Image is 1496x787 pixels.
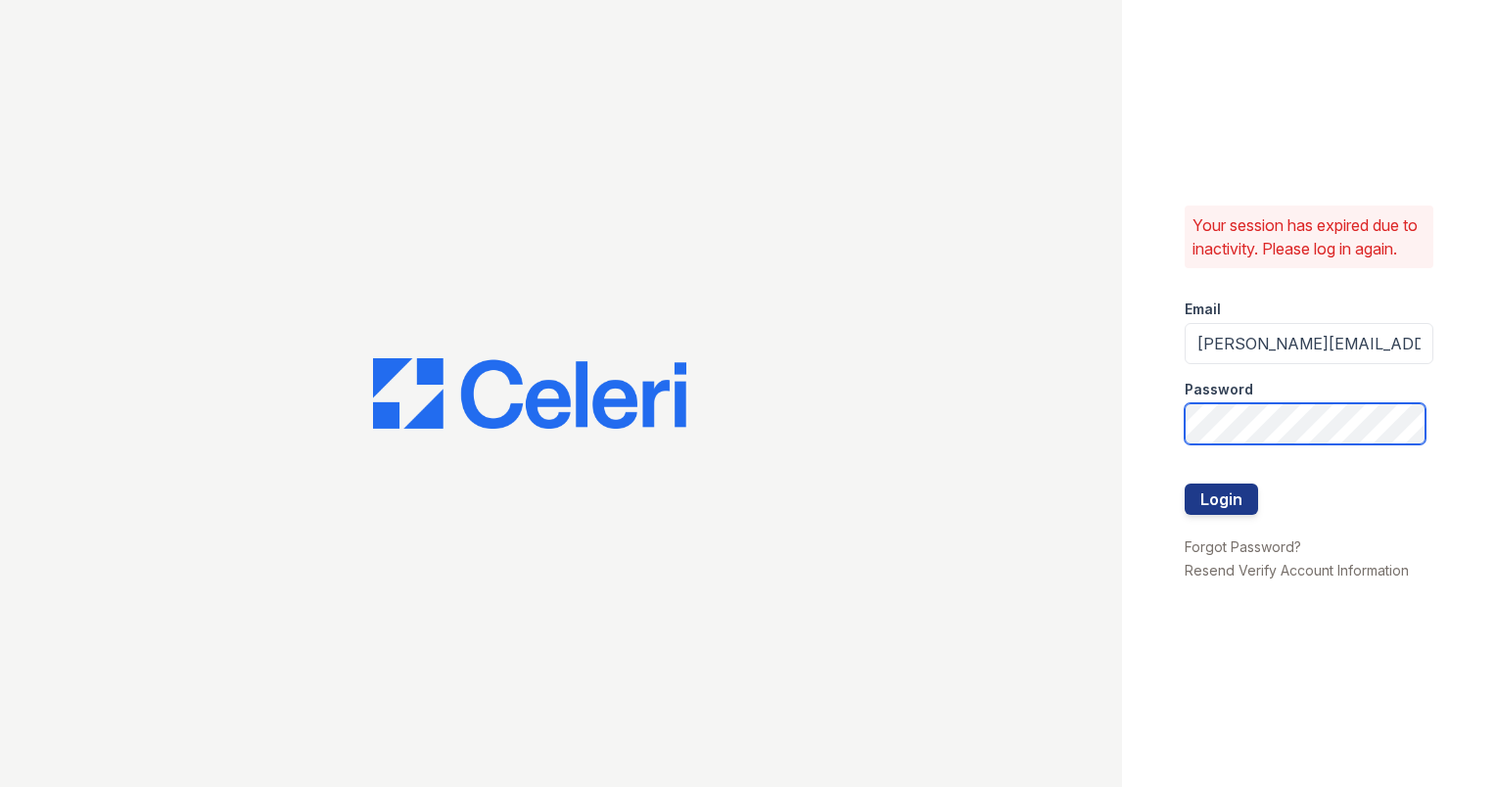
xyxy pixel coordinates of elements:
img: CE_Logo_Blue-a8612792a0a2168367f1c8372b55b34899dd931a85d93a1a3d3e32e68fde9ad4.png [373,358,686,429]
button: Login [1185,484,1258,515]
a: Forgot Password? [1185,538,1301,555]
p: Your session has expired due to inactivity. Please log in again. [1192,213,1426,260]
a: Resend Verify Account Information [1185,562,1409,579]
label: Email [1185,300,1221,319]
label: Password [1185,380,1253,399]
